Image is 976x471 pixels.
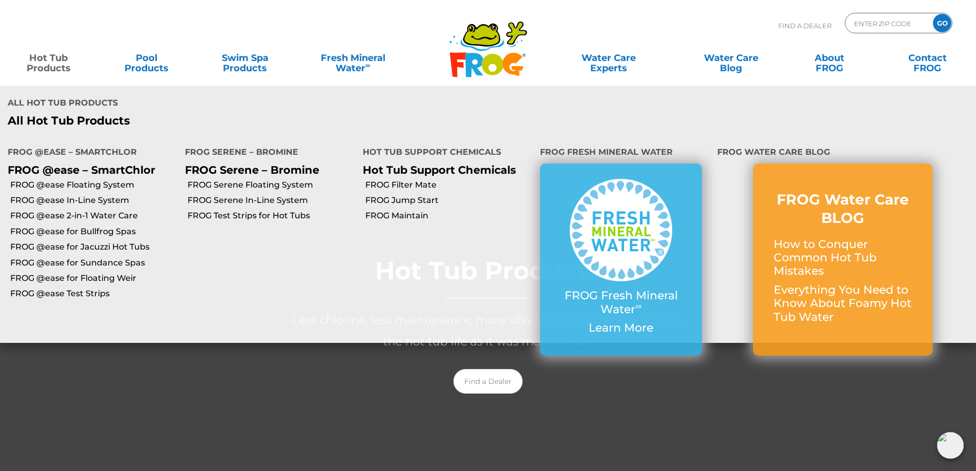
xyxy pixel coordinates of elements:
sup: ∞ [365,61,370,69]
h4: FROG Serene – Bromine [185,143,347,163]
input: GO [933,14,951,32]
a: Swim SpaProducts [207,48,283,68]
p: Hot Tub Support Chemicals [363,163,525,176]
a: FROG @ease Floating System [10,179,177,191]
a: FROG Serene In-Line System [188,195,355,206]
a: FROG Filter Mate [365,179,532,191]
p: Find A Dealer [778,13,832,38]
h4: Hot Tub Support Chemicals [363,143,525,163]
h3: FROG Water Care BLOG [774,190,912,228]
sup: ∞ [635,301,641,311]
a: ContactFROG [889,48,966,68]
p: Everything You Need to Know About Foamy Hot Tub Water [774,283,912,324]
a: Find a Dealer [453,369,523,394]
p: Learn More [560,321,681,335]
a: FROG Jump Start [365,195,532,206]
a: Water CareExperts [547,48,671,68]
img: openIcon [937,432,964,459]
a: FROG @ease for Floating Weir [10,273,177,284]
a: AboutFROG [791,48,867,68]
a: FROG Serene Floating System [188,179,355,191]
a: FROG @ease In-Line System [10,195,177,206]
p: FROG @ease – SmartChlor [8,163,170,176]
h4: FROG Water Care Blog [717,143,968,163]
p: FROG Fresh Mineral Water [560,289,681,316]
a: FROG Fresh Mineral Water∞ Learn More [560,179,681,340]
a: FROG @ease 2-in-1 Water Care [10,210,177,221]
h4: FROG Fresh Mineral Water [540,143,702,163]
a: FROG Water Care BLOG How to Conquer Common Hot Tub Mistakes Everything You Need to Know About Foa... [774,190,912,329]
a: PoolProducts [109,48,185,68]
p: FROG Serene – Bromine [185,163,347,176]
a: FROG Maintain [365,210,532,221]
h4: FROG @ease – SmartChlor [8,143,170,163]
a: FROG @ease for Bullfrog Spas [10,226,177,237]
a: FROG @ease for Jacuzzi Hot Tubs [10,241,177,253]
a: FROG @ease Test Strips [10,288,177,299]
h4: All Hot Tub Products [8,94,481,114]
a: Water CareBlog [693,48,769,68]
input: Zip Code Form [853,16,922,31]
a: FROG @ease for Sundance Spas [10,257,177,269]
a: All Hot Tub Products [8,114,481,128]
a: Hot TubProducts [10,48,87,68]
a: Fresh MineralWater∞ [305,48,401,68]
a: FROG Test Strips for Hot Tubs [188,210,355,221]
p: How to Conquer Common Hot Tub Mistakes [774,238,912,278]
